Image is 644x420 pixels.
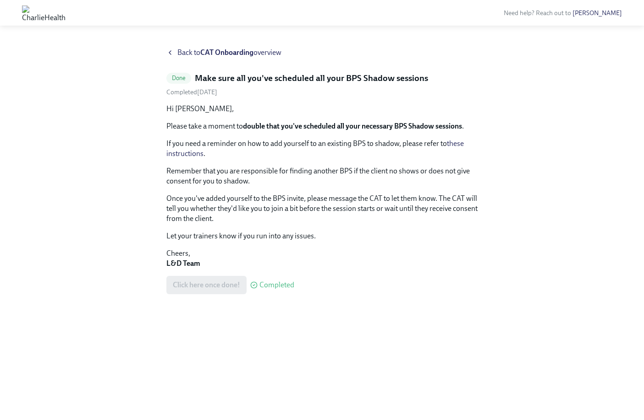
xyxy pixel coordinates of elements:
[166,139,478,159] p: If you need a reminder on how to add yourself to an existing BPS to shadow, please refer to .
[166,88,217,96] span: Wednesday, October 8th 2025, 11:56 am
[166,259,200,268] strong: L&D Team
[200,48,253,57] strong: CAT Onboarding
[166,104,478,114] p: Hi [PERSON_NAME],
[166,121,478,131] p: Please take a moment to .
[166,248,478,269] p: Cheers,
[195,72,428,84] h5: Make sure all you've scheduled all your BPS Shadow sessions
[243,122,462,130] strong: double that you've scheduled all your necessary BPS Shadow sessions
[572,9,622,17] a: [PERSON_NAME]
[22,5,66,20] img: CharlieHealth
[166,194,478,224] p: Once you've added yourself to the BPS invite, please message the CAT to let them know. The CAT wi...
[166,231,478,241] p: Let your trainers know if you run into any issues.
[166,139,464,158] a: these instructions
[166,75,192,81] span: Done
[166,48,478,58] a: Back toCAT Onboardingoverview
[259,281,294,289] span: Completed
[166,166,478,186] p: Remember that you are responsible for finding another BPS if the client no shows or does not give...
[177,48,281,58] span: Back to overview
[504,9,622,17] span: Need help? Reach out to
